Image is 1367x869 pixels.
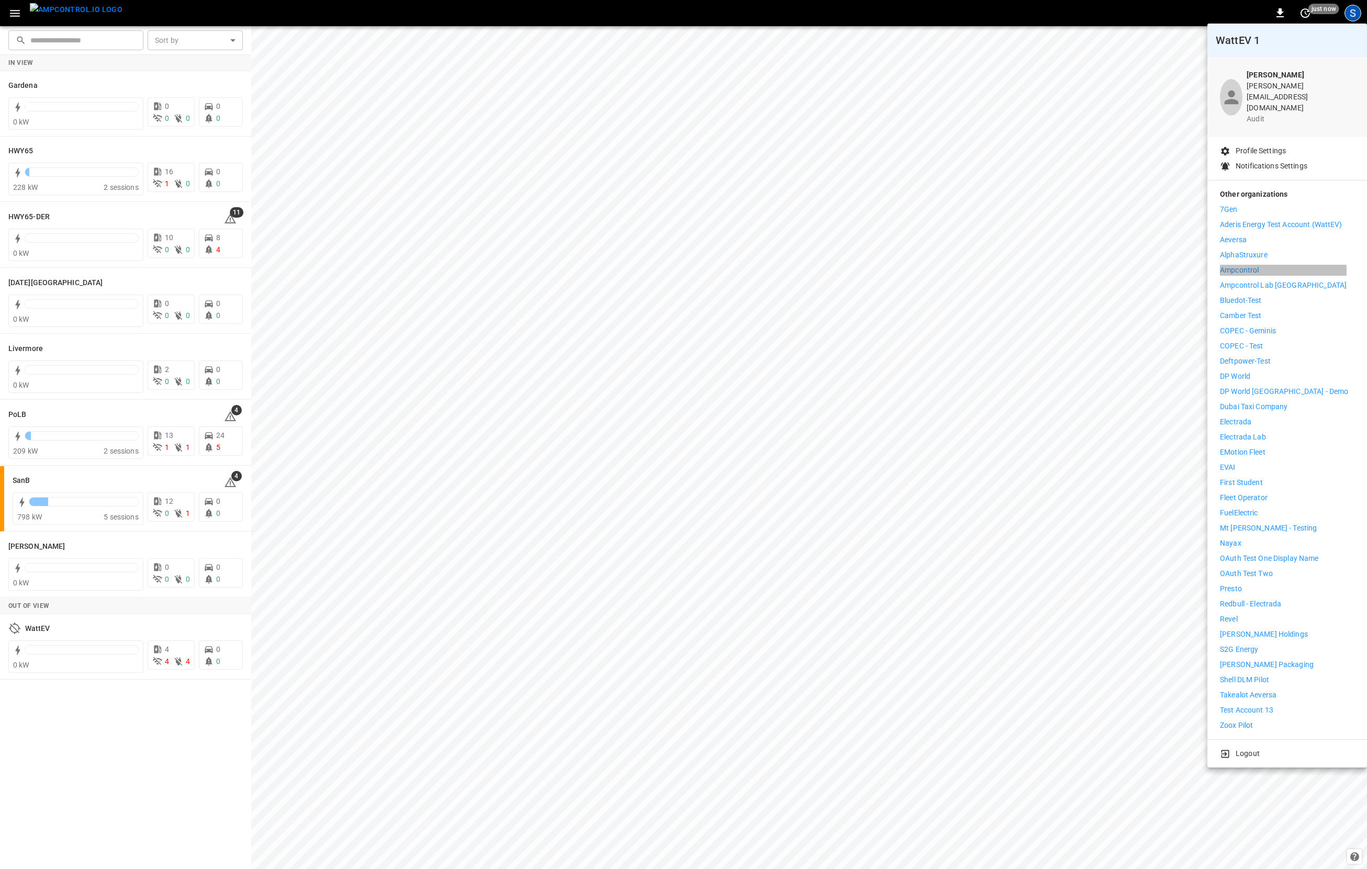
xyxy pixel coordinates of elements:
[1220,204,1238,215] p: 7Gen
[1220,583,1242,594] p: Presto
[1220,477,1263,488] p: First Student
[1220,401,1287,412] p: Dubai Taxi Company
[1220,234,1247,245] p: Aeversa
[1220,614,1238,625] p: Revel
[1220,690,1276,701] p: Takealot Aeversa
[1220,674,1269,685] p: Shell DLM Pilot
[1220,538,1241,549] p: Nayax
[1220,507,1258,518] p: FuelElectric
[1247,81,1354,114] p: [PERSON_NAME][EMAIL_ADDRESS][DOMAIN_NAME]
[1220,720,1253,731] p: Zoox Pilot
[1220,705,1273,716] p: Test Account 13
[1216,32,1359,49] h6: WattEV 1
[1236,145,1286,156] p: Profile Settings
[1220,371,1250,382] p: DP World
[1220,553,1319,564] p: OAuth Test One Display Name
[1220,568,1273,579] p: OAuth Test Two
[1220,523,1317,534] p: Mt [PERSON_NAME] - Testing
[1220,416,1251,427] p: Electrada
[1220,325,1276,336] p: COPEC - Geminis
[1247,114,1354,125] p: audit
[1220,599,1282,610] p: Redbull - Electrada
[1220,295,1262,306] p: Bluedot-Test
[1220,356,1271,367] p: Deftpower-Test
[1220,659,1314,670] p: [PERSON_NAME] Packaging
[1220,189,1354,204] p: Other organizations
[1220,250,1268,261] p: AlphaStruxure
[1220,644,1258,655] p: S2G Energy
[1220,341,1263,352] p: COPEC - Test
[1236,161,1307,172] p: Notifications Settings
[1220,280,1347,291] p: Ampcontrol Lab [GEOGRAPHIC_DATA]
[1236,748,1260,759] p: Logout
[1247,71,1304,79] b: [PERSON_NAME]
[1220,629,1308,640] p: [PERSON_NAME] Holdings
[1220,432,1266,443] p: Electrada Lab
[1220,386,1348,397] p: DP World [GEOGRAPHIC_DATA] - Demo
[1220,265,1259,276] p: Ampcontrol
[1220,219,1342,230] p: Aderis Energy Test Account (WattEV)
[1220,462,1236,473] p: EVAI
[1220,310,1261,321] p: Camber Test
[1220,79,1242,116] div: profile-icon
[1220,447,1265,458] p: eMotion Fleet
[1220,492,1268,503] p: Fleet Operator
